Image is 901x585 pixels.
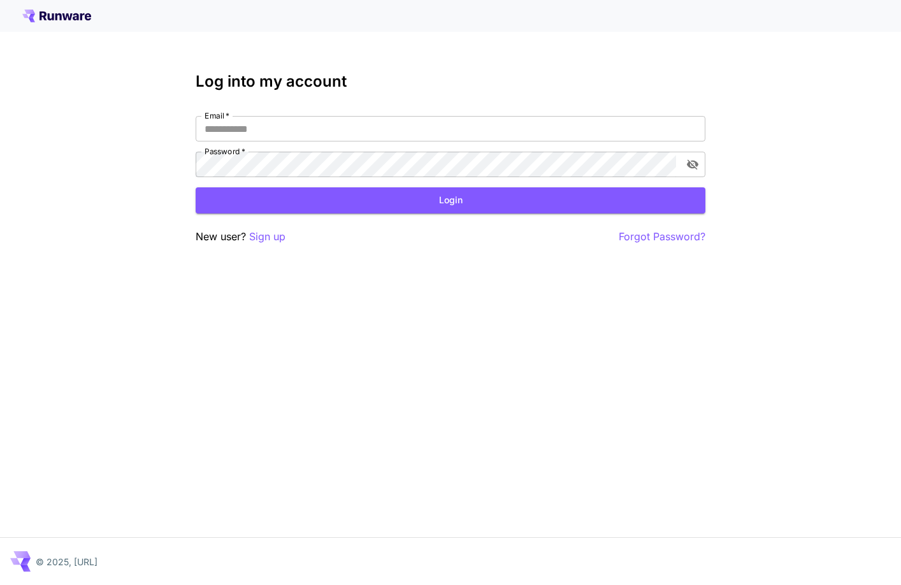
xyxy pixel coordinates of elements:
[205,146,245,157] label: Password
[36,555,97,568] p: © 2025, [URL]
[196,187,705,213] button: Login
[249,229,285,245] button: Sign up
[681,153,704,176] button: toggle password visibility
[619,229,705,245] button: Forgot Password?
[196,229,285,245] p: New user?
[205,110,229,121] label: Email
[196,73,705,90] h3: Log into my account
